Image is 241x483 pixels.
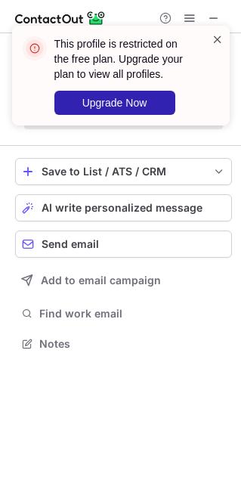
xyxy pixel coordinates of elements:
[54,91,175,115] button: Upgrade Now
[82,97,147,109] span: Upgrade Now
[39,337,226,351] span: Notes
[15,158,232,185] button: save-profile-one-click
[42,202,202,214] span: AI write personalized message
[15,231,232,258] button: Send email
[54,36,193,82] header: This profile is restricted on the free plan. Upgrade your plan to view all profiles.
[39,307,226,320] span: Find work email
[41,274,161,286] span: Add to email campaign
[42,166,205,178] div: Save to List / ATS / CRM
[15,9,106,27] img: ContactOut v5.3.10
[42,238,99,250] span: Send email
[23,36,47,60] img: error
[15,267,232,294] button: Add to email campaign
[15,333,232,355] button: Notes
[15,303,232,324] button: Find work email
[15,194,232,221] button: AI write personalized message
